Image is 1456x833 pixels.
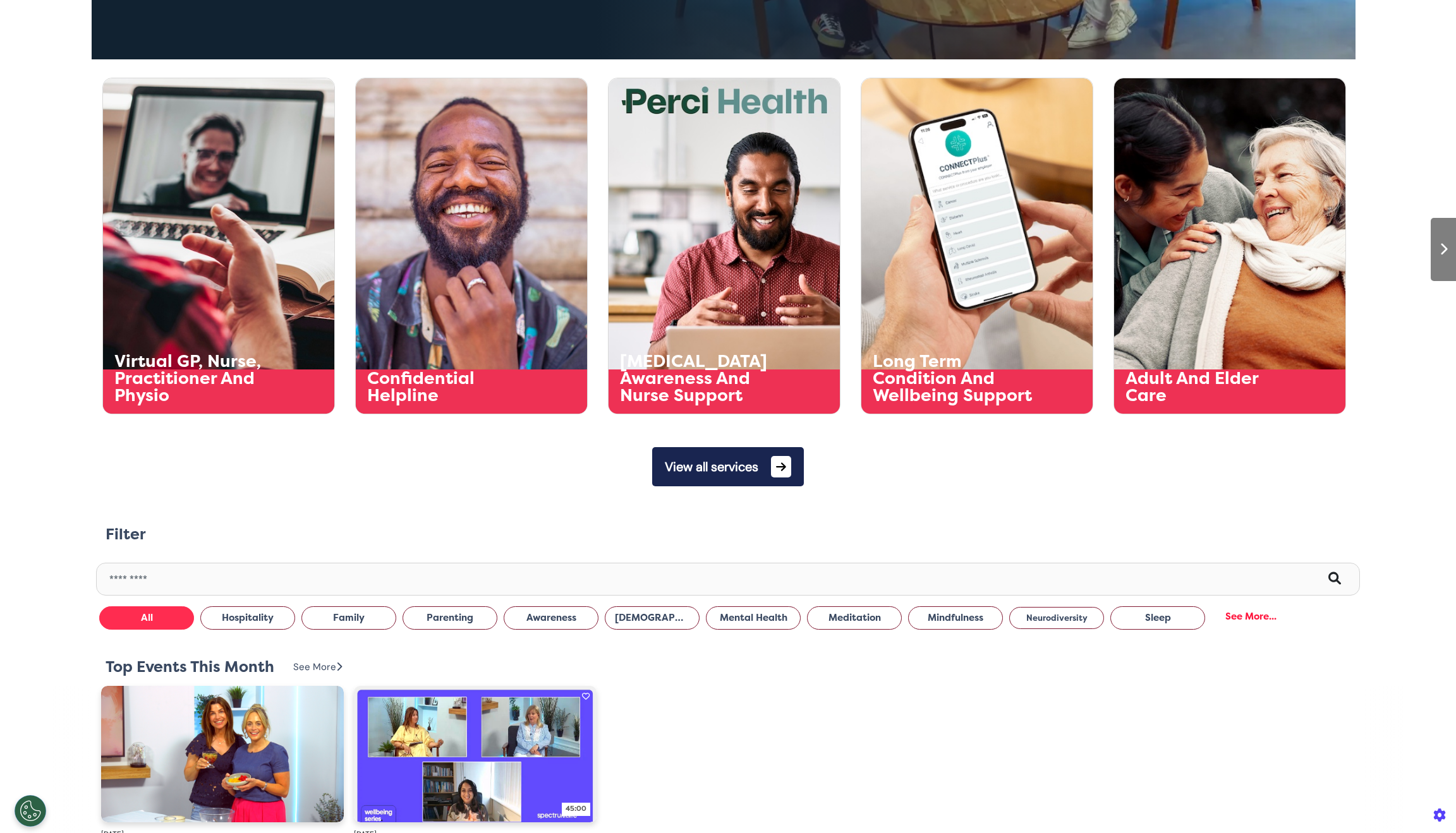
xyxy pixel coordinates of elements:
[301,606,396,630] button: Family
[403,606,497,630] button: Parenting
[620,353,782,404] div: [MEDICAL_DATA] Awareness And Nurse Support
[605,606,700,630] button: [DEMOGRAPHIC_DATA] Health
[99,606,194,630] button: All
[101,686,344,822] img: clare+and+ais.png
[807,606,902,630] button: Meditation
[293,660,342,674] div: See More
[1009,607,1104,629] button: Neurodiversity
[1110,606,1205,630] button: Sleep
[1125,370,1287,404] div: Adult And Elder Care
[106,658,274,676] h2: Top Events This Month
[504,606,598,630] button: Awareness
[652,447,804,486] button: View all services
[106,525,146,544] h2: Filter
[1211,605,1290,628] div: See More...
[354,686,597,822] img: Summer+Fun+Made+Simple.JPG
[562,803,590,816] div: 45:00
[706,606,801,630] button: Mental Health
[908,606,1003,630] button: Mindfulness
[15,795,46,827] button: Open Preferences
[114,353,276,404] div: Virtual GP, Nurse, Practitioner And Physio
[367,370,529,404] div: Confidential Helpline
[873,353,1034,404] div: Long Term Condition And Wellbeing Support
[200,606,295,630] button: Hospitality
